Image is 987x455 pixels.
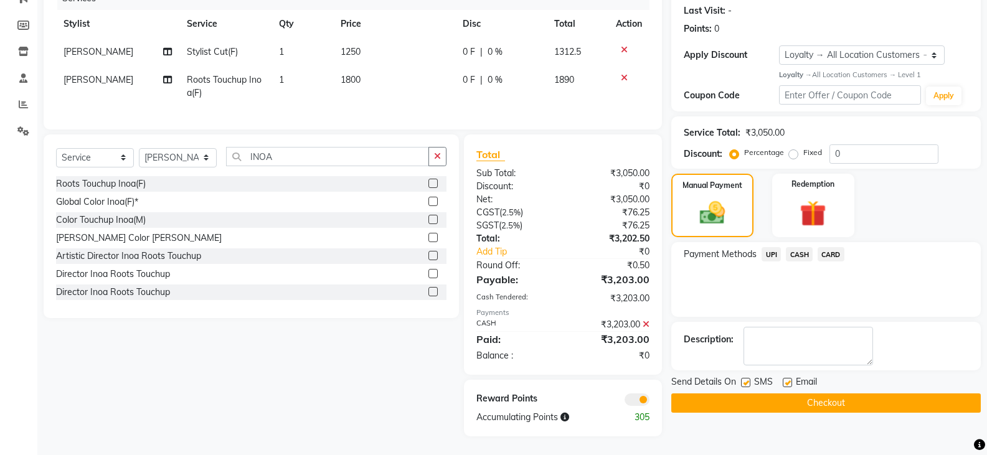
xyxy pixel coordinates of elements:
[796,375,817,391] span: Email
[926,87,961,105] button: Apply
[467,167,563,180] div: Sub Total:
[744,147,784,158] label: Percentage
[554,46,581,57] span: 1312.5
[56,268,170,281] div: Director Inoa Roots Touchup
[762,247,781,261] span: UPI
[563,167,659,180] div: ₹3,050.00
[467,219,563,232] div: ( )
[467,272,563,287] div: Payable:
[56,10,179,38] th: Stylist
[455,10,547,38] th: Disc
[563,259,659,272] div: ₹0.50
[671,375,736,391] span: Send Details On
[611,411,659,424] div: 305
[467,232,563,245] div: Total:
[467,259,563,272] div: Round Off:
[467,245,579,258] a: Add Tip
[56,232,222,245] div: [PERSON_NAME] Color [PERSON_NAME]
[467,332,563,347] div: Paid:
[803,147,822,158] label: Fixed
[56,286,170,299] div: Director Inoa Roots Touchup
[56,195,138,209] div: Global Color Inoa(F)*
[563,332,659,347] div: ₹3,203.00
[463,73,475,87] span: 0 F
[684,4,725,17] div: Last Visit:
[501,220,520,230] span: 2.5%
[818,247,844,261] span: CARD
[791,197,834,230] img: _gift.svg
[467,349,563,362] div: Balance :
[563,206,659,219] div: ₹76.25
[684,89,778,102] div: Coupon Code
[476,207,499,218] span: CGST
[563,318,659,331] div: ₹3,203.00
[714,22,719,35] div: 0
[563,349,659,362] div: ₹0
[779,85,921,105] input: Enter Offer / Coupon Code
[279,46,284,57] span: 1
[728,4,732,17] div: -
[226,147,429,166] input: Search or Scan
[684,49,778,62] div: Apply Discount
[480,45,483,59] span: |
[463,45,475,59] span: 0 F
[341,74,361,85] span: 1800
[476,307,649,318] div: Payments
[791,179,834,190] label: Redemption
[563,232,659,245] div: ₹3,202.50
[64,74,133,85] span: [PERSON_NAME]
[745,126,785,139] div: ₹3,050.00
[467,206,563,219] div: ( )
[754,375,773,391] span: SMS
[608,10,649,38] th: Action
[187,46,238,57] span: Stylist Cut(F)
[563,193,659,206] div: ₹3,050.00
[684,148,722,161] div: Discount:
[488,45,503,59] span: 0 %
[56,177,146,190] div: Roots Touchup Inoa(F)
[341,46,361,57] span: 1250
[279,74,284,85] span: 1
[547,10,608,38] th: Total
[272,10,333,38] th: Qty
[480,73,483,87] span: |
[692,199,733,228] img: _cash.svg
[779,70,812,79] strong: Loyalty →
[179,10,272,38] th: Service
[56,250,201,263] div: Artistic Director Inoa Roots Touchup
[682,180,742,191] label: Manual Payment
[467,411,611,424] div: Accumulating Points
[579,245,659,258] div: ₹0
[467,318,563,331] div: CASH
[563,292,659,305] div: ₹3,203.00
[502,207,521,217] span: 2.5%
[684,22,712,35] div: Points:
[786,247,813,261] span: CASH
[563,180,659,193] div: ₹0
[779,70,968,80] div: All Location Customers → Level 1
[684,333,734,346] div: Description:
[684,248,757,261] span: Payment Methods
[488,73,503,87] span: 0 %
[476,148,505,161] span: Total
[64,46,133,57] span: [PERSON_NAME]
[187,74,262,98] span: Roots Touchup Inoa(F)
[56,213,146,227] div: Color Touchup Inoa(M)
[476,220,499,231] span: SGST
[467,392,563,406] div: Reward Points
[671,393,981,413] button: Checkout
[467,180,563,193] div: Discount:
[554,74,574,85] span: 1890
[467,193,563,206] div: Net:
[684,126,740,139] div: Service Total:
[563,272,659,287] div: ₹3,203.00
[467,292,563,305] div: Cash Tendered:
[333,10,455,38] th: Price
[563,219,659,232] div: ₹76.25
